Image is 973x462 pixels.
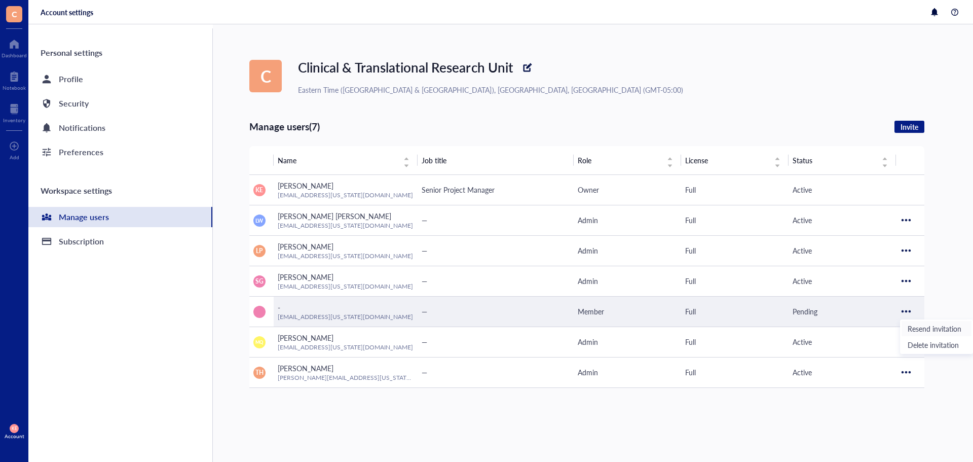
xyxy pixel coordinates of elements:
[278,155,397,166] span: Name
[12,8,17,20] span: C
[422,276,427,286] span: —
[578,245,677,256] div: Admin
[894,121,924,133] button: Invite
[278,363,333,373] span: [PERSON_NAME]
[5,433,24,439] div: Account
[28,93,212,114] a: Security
[422,245,427,256] span: —
[422,215,427,225] span: —
[255,277,264,286] span: SG
[685,245,784,256] div: Full
[59,210,109,224] div: Manage users
[28,231,212,252] a: Subscription
[574,146,681,174] th: Role
[793,337,812,347] span: Active
[422,185,495,195] span: Senior Project Manager
[278,302,280,312] span: -
[278,373,463,382] span: [PERSON_NAME][EMAIL_ADDRESS][US_STATE][DOMAIN_NAME]
[28,118,212,138] a: Notifications
[255,217,264,225] span: LW
[422,337,427,347] span: —
[278,211,391,221] span: [PERSON_NAME] [PERSON_NAME]
[59,145,103,159] div: Preferences
[578,215,677,226] div: Admin
[685,184,784,195] div: Full
[793,185,812,195] span: Active
[28,41,212,65] div: Personal settings
[578,184,677,195] div: Owner
[793,367,812,377] span: Active
[278,282,413,291] span: [EMAIL_ADDRESS][US_STATE][DOMAIN_NAME]
[278,221,413,230] span: [EMAIL_ADDRESS][US_STATE][DOMAIN_NAME]
[685,155,768,166] span: License
[278,241,333,252] span: [PERSON_NAME]
[578,155,661,166] span: Role
[793,155,876,166] span: Status
[28,207,212,227] a: Manage users
[298,84,683,95] div: Eastern Time ([GEOGRAPHIC_DATA] & [GEOGRAPHIC_DATA]), [GEOGRAPHIC_DATA], [GEOGRAPHIC_DATA] (GMT-0...
[256,246,263,256] span: LP
[793,245,812,256] span: Active
[59,234,104,248] div: Subscription
[418,146,574,174] th: Job title
[789,146,896,174] th: Status
[274,146,418,174] th: Name
[908,323,965,334] span: Resend invitation
[422,306,427,316] span: —
[793,215,812,225] span: Active
[793,276,812,286] span: Active
[12,426,17,431] span: KE
[578,336,677,347] div: Admin
[278,312,413,321] span: [EMAIL_ADDRESS][US_STATE][DOMAIN_NAME]
[2,36,27,58] a: Dashboard
[249,120,320,134] div: Manage users (7)
[278,343,413,351] span: [EMAIL_ADDRESS][US_STATE][DOMAIN_NAME]
[3,101,25,123] a: Inventory
[41,8,93,17] div: Account settings
[908,339,965,350] span: Delete invitation
[278,252,413,260] span: [EMAIL_ADDRESS][US_STATE][DOMAIN_NAME]
[10,154,19,160] div: Add
[278,333,333,343] span: [PERSON_NAME]
[901,122,918,131] span: Invite
[28,142,212,162] a: Preferences
[28,179,212,203] div: Workspace settings
[578,367,677,378] div: Admin
[59,121,105,135] div: Notifications
[3,117,25,123] div: Inventory
[28,69,212,89] a: Profile
[2,52,27,58] div: Dashboard
[681,146,789,174] th: License
[793,306,817,316] span: Pending
[298,58,513,77] span: Clinical & Translational Research Unit
[260,63,271,89] span: C
[3,68,26,91] a: Notebook
[685,275,784,287] div: Full
[255,368,264,377] span: TH
[59,96,89,111] div: Security
[685,367,784,378] div: Full
[278,181,333,191] span: [PERSON_NAME]
[685,336,784,347] div: Full
[685,215,784,226] div: Full
[59,72,83,86] div: Profile
[278,272,333,282] span: [PERSON_NAME]
[685,306,784,317] div: Full
[255,339,264,346] span: MQ
[278,191,413,199] span: [EMAIL_ADDRESS][US_STATE][DOMAIN_NAME]
[578,275,677,287] div: Admin
[578,306,677,317] div: Member
[255,186,263,195] span: KE
[3,85,26,91] div: Notebook
[422,367,427,377] span: —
